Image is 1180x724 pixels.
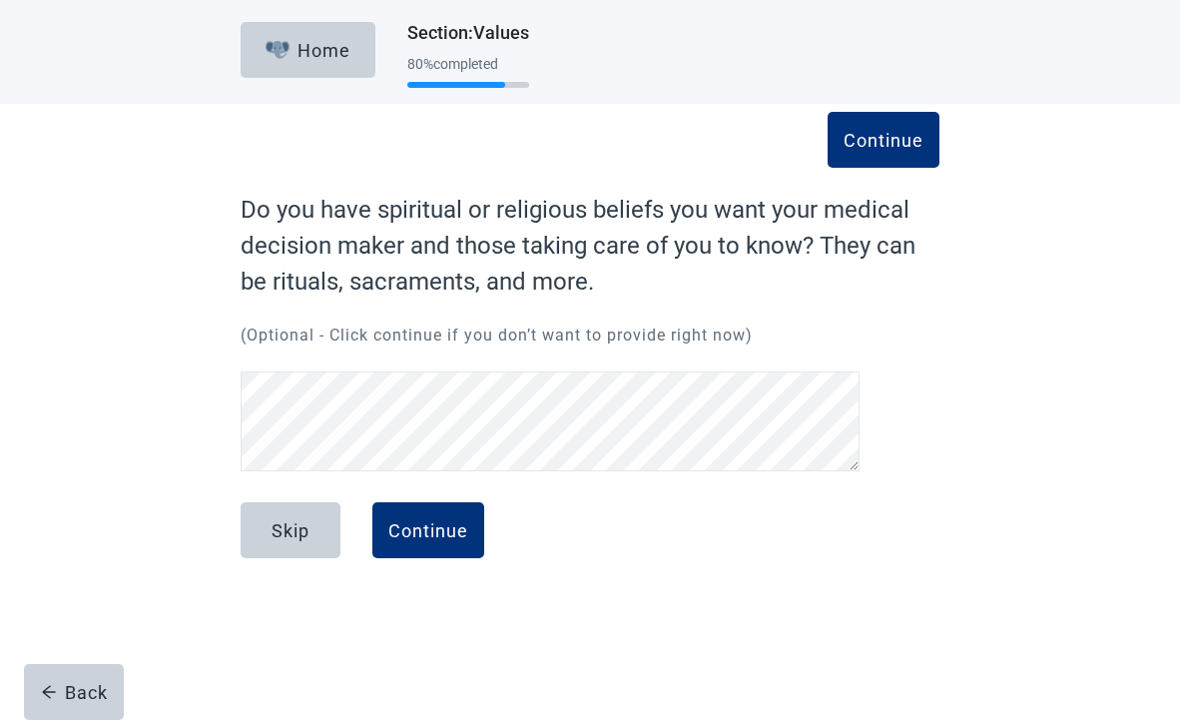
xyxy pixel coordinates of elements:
button: Continue [828,112,939,168]
div: Continue [844,130,923,150]
div: Progress section [407,48,529,97]
span: arrow-left [41,684,57,700]
div: 80 % completed [407,56,529,72]
button: ElephantHome [241,22,375,78]
p: (Optional - Click continue if you don’t want to provide right now) [241,324,939,348]
div: Home [266,40,351,60]
img: Elephant [266,41,291,59]
button: arrow-leftBack [24,664,124,720]
div: Skip [272,520,309,540]
div: Back [41,682,108,702]
button: Continue [372,502,484,558]
label: Do you have spiritual or religious beliefs you want your medical decision maker and those taking ... [241,192,939,300]
div: Continue [388,520,468,540]
h1: Section : Values [407,19,529,47]
button: Skip [241,502,340,558]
